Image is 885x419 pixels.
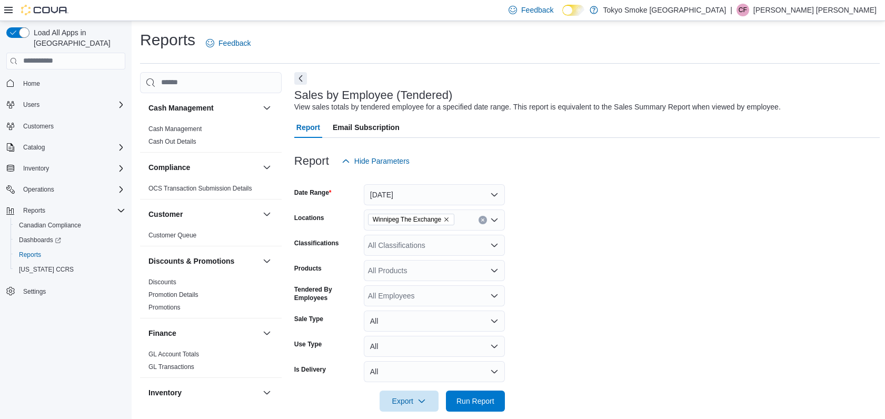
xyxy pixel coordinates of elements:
button: Reports [11,247,130,262]
h3: Inventory [148,387,182,398]
a: [US_STATE] CCRS [15,263,78,276]
span: Home [23,79,40,88]
button: Customer [148,209,258,220]
button: [US_STATE] CCRS [11,262,130,277]
button: Run Report [446,391,505,412]
p: Tokyo Smoke [GEOGRAPHIC_DATA] [603,4,727,16]
button: Clear input [479,216,487,224]
a: GL Account Totals [148,351,199,358]
span: Customer Queue [148,231,196,240]
button: Users [2,97,130,112]
button: Discounts & Promotions [261,255,273,267]
label: Date Range [294,188,332,197]
button: All [364,336,505,357]
button: Operations [2,182,130,197]
span: Hide Parameters [354,156,410,166]
button: All [364,361,505,382]
span: Reports [15,248,125,261]
button: Users [19,98,44,111]
a: Reports [15,248,45,261]
span: [US_STATE] CCRS [19,265,74,274]
label: Is Delivery [294,365,326,374]
label: Products [294,264,322,273]
span: Dashboards [15,234,125,246]
button: Canadian Compliance [11,218,130,233]
span: Canadian Compliance [19,221,81,230]
a: Cash Management [148,125,202,133]
span: Reports [19,251,41,259]
span: OCS Transaction Submission Details [148,184,252,193]
span: Inventory [23,164,49,173]
span: Operations [19,183,125,196]
h3: Report [294,155,329,167]
p: | [730,4,732,16]
span: Feedback [218,38,251,48]
button: Open list of options [490,266,499,275]
span: Inventory [19,162,125,175]
div: Finance [140,348,282,377]
a: Settings [19,285,50,298]
div: Cash Management [140,123,282,152]
span: CF [739,4,747,16]
button: Reports [19,204,49,217]
button: Inventory [19,162,53,175]
button: Open list of options [490,216,499,224]
button: Compliance [148,162,258,173]
button: Discounts & Promotions [148,256,258,266]
button: Inventory [261,386,273,399]
button: Reports [2,203,130,218]
span: Washington CCRS [15,263,125,276]
p: [PERSON_NAME] [PERSON_NAME] [753,4,877,16]
label: Tendered By Employees [294,285,360,302]
div: Discounts & Promotions [140,276,282,318]
a: Discounts [148,278,176,286]
h3: Sales by Employee (Tendered) [294,89,453,102]
h3: Discounts & Promotions [148,256,234,266]
button: Open list of options [490,292,499,300]
span: Winnipeg The Exchange [368,214,454,225]
span: Report [296,117,320,138]
label: Use Type [294,340,322,348]
span: Load All Apps in [GEOGRAPHIC_DATA] [29,27,125,48]
div: Compliance [140,182,282,199]
img: Cova [21,5,68,15]
button: [DATE] [364,184,505,205]
span: GL Account Totals [148,350,199,358]
span: Catalog [19,141,125,154]
button: Export [380,391,439,412]
h3: Finance [148,328,176,338]
span: Feedback [521,5,553,15]
div: Customer [140,229,282,246]
a: Cash Out Details [148,138,196,145]
button: Settings [2,283,130,298]
span: Users [19,98,125,111]
span: Cash Out Details [148,137,196,146]
div: View sales totals by tendered employee for a specified date range. This report is equivalent to t... [294,102,781,113]
a: Promotion Details [148,291,198,298]
a: GL Transactions [148,363,194,371]
span: Operations [23,185,54,194]
span: Promotions [148,303,181,312]
a: Customer Queue [148,232,196,239]
a: Canadian Compliance [15,219,85,232]
span: Discounts [148,278,176,286]
h3: Customer [148,209,183,220]
button: Catalog [2,140,130,155]
span: Run Report [456,396,494,406]
h3: Cash Management [148,103,214,113]
button: Remove Winnipeg The Exchange from selection in this group [443,216,450,223]
label: Locations [294,214,324,222]
span: Catalog [23,143,45,152]
span: Export [386,391,432,412]
button: Compliance [261,161,273,174]
h1: Reports [140,29,195,51]
span: Canadian Compliance [15,219,125,232]
button: Home [2,76,130,91]
button: Cash Management [148,103,258,113]
span: Winnipeg The Exchange [373,214,441,225]
label: Classifications [294,239,339,247]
